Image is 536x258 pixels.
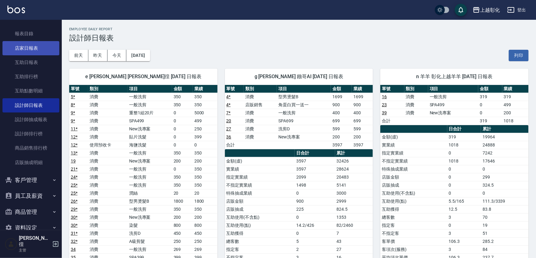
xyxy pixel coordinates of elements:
td: SPA499 [128,117,172,125]
td: 合計 [225,141,244,149]
td: 19 [481,221,529,229]
td: 350 [172,205,193,213]
td: 一般洗剪 [128,173,172,181]
td: 350 [172,93,193,101]
td: 消費 [88,181,128,189]
th: 業績 [352,85,373,93]
td: 洗剪D [277,125,331,133]
th: 金額 [172,85,193,93]
td: 319 [478,93,502,101]
td: 51 [481,229,529,237]
td: 消費 [88,213,128,221]
a: 商品銷售排行榜 [2,141,59,155]
a: 店家日報表 [2,41,59,55]
td: 5.5/165 [447,197,481,205]
span: n 羊羊 彰化上越羊羊 [DATE] 日報表 [388,74,521,80]
td: 824.5 [335,205,373,213]
td: 實業績 [225,165,295,173]
td: 消費 [88,109,128,117]
td: 0 [172,109,193,117]
td: 84 [481,245,529,253]
td: 互助使用(點) [225,221,295,229]
td: 消費 [88,229,128,237]
td: 7 [335,229,373,237]
td: 17646 [481,157,529,165]
td: 互助使用(點) [380,197,447,205]
th: 累計 [335,149,373,157]
td: 900 [331,101,352,109]
td: 一般洗剪 [128,165,172,173]
td: 0 [172,125,193,133]
td: 20 [172,189,193,197]
td: 實業績 [380,141,447,149]
td: 貼片洗髮 [128,133,172,141]
td: 599 [352,125,373,133]
td: 82/2460 [335,221,373,229]
td: 指定客 [225,245,295,253]
td: 3 [447,213,481,221]
a: 19 [71,159,76,163]
td: 800 [193,221,217,229]
td: 350 [193,205,217,213]
td: 699 [352,117,373,125]
td: 599 [331,125,352,133]
td: 250 [193,125,217,133]
td: 200 [193,157,217,165]
h5: [PERSON_NAME]徨 [19,235,50,247]
td: 消費 [404,109,428,117]
td: 消費 [88,149,128,157]
td: 消費 [404,93,428,101]
td: New洗專案 [128,157,172,165]
th: 項目 [128,85,172,93]
th: 金額 [478,85,502,93]
td: 0 [481,165,529,173]
td: 350 [193,101,217,109]
th: 業績 [193,85,217,93]
button: 商品管理 [2,204,59,220]
td: 一般洗剪 [128,245,172,253]
td: 消費 [88,189,128,197]
td: 消費 [88,165,128,173]
td: 83.8 [481,205,529,213]
td: 0 [172,117,193,125]
th: 單號 [380,85,404,93]
td: 0 [447,181,481,189]
td: 350 [172,149,193,157]
div: 上越彰化 [480,6,500,14]
td: 12.5 [447,205,481,213]
td: 一般洗剪 [277,109,331,117]
td: 350 [172,101,193,109]
td: 總客數 [225,237,295,245]
td: 0 [193,141,217,149]
td: 1018 [447,157,481,165]
td: 消費 [244,117,277,125]
td: 7242 [481,149,529,157]
td: 互助獲得 [380,205,447,213]
td: 200 [331,133,352,141]
td: 5141 [335,181,373,189]
td: 1800 [193,197,217,205]
td: 消費 [88,133,128,141]
td: 350 [193,93,217,101]
td: 0 [295,229,335,237]
td: 0 [295,189,335,197]
th: 金額 [331,85,352,93]
td: 1699 [352,93,373,101]
td: 800 [172,221,193,229]
h3: 設計師日報表 [69,34,529,42]
td: 20 [193,189,217,197]
td: 0 [478,101,502,109]
td: 200 [172,157,193,165]
th: 單號 [225,85,244,93]
th: 單號 [69,85,88,93]
td: 消費 [244,93,277,101]
td: 1699 [331,93,352,101]
td: 3 [447,245,481,253]
td: 0 [478,109,502,117]
td: 19964 [481,133,529,141]
td: 消費 [88,237,128,245]
td: 70 [481,213,529,221]
td: 消費 [88,197,128,205]
td: 324.5 [481,181,529,189]
td: A級剪髮 [128,237,172,245]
